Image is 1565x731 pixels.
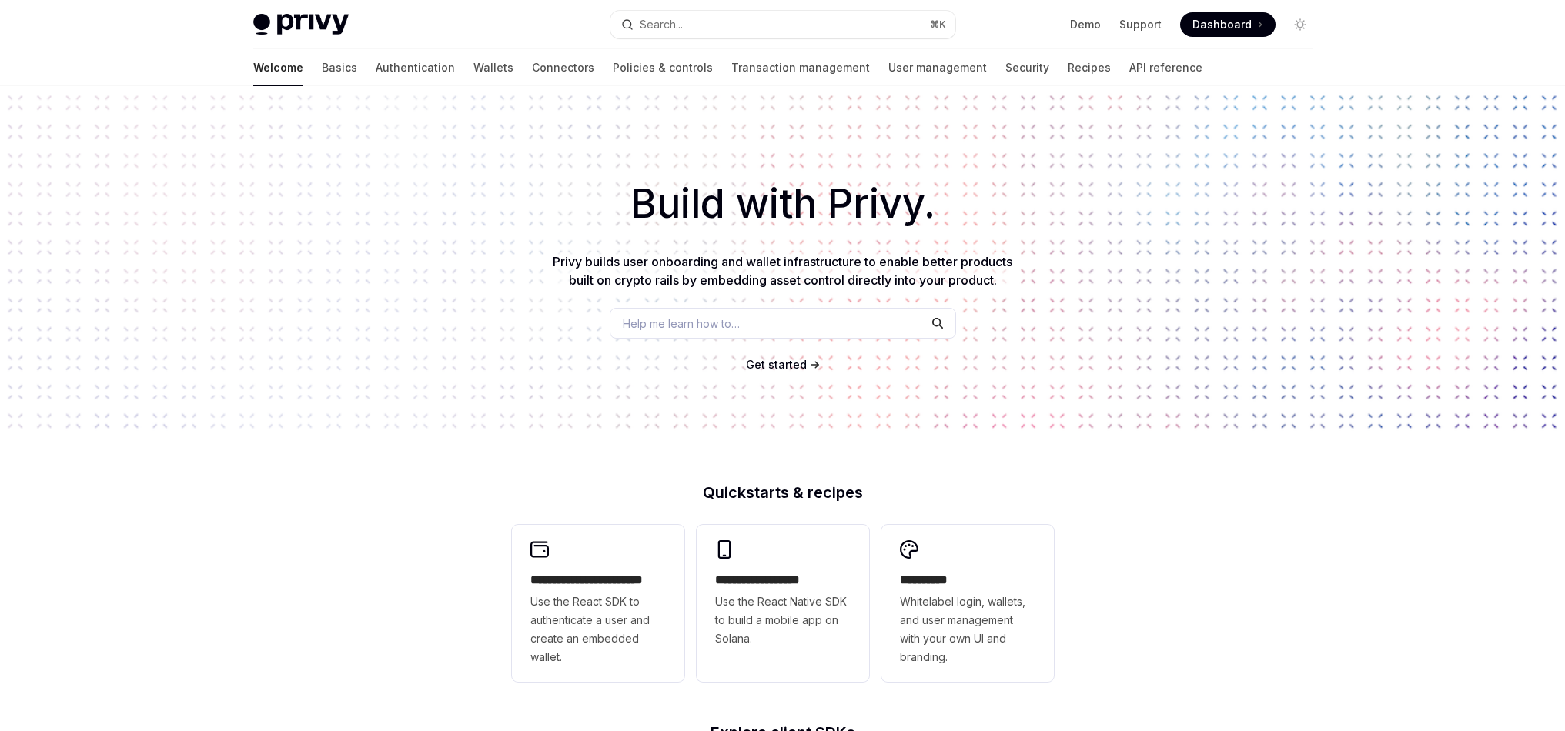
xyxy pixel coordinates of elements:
[1288,12,1313,37] button: Toggle dark mode
[376,49,455,86] a: Authentication
[322,49,357,86] a: Basics
[610,11,955,38] button: Search...⌘K
[553,254,1012,288] span: Privy builds user onboarding and wallet infrastructure to enable better products built on crypto ...
[1119,17,1162,32] a: Support
[1068,49,1111,86] a: Recipes
[512,485,1054,500] h2: Quickstarts & recipes
[613,49,713,86] a: Policies & controls
[888,49,987,86] a: User management
[1129,49,1202,86] a: API reference
[253,14,349,35] img: light logo
[640,15,683,34] div: Search...
[746,357,807,372] a: Get started
[746,358,807,371] span: Get started
[623,315,740,332] span: Help me learn how to…
[1070,17,1101,32] a: Demo
[731,49,870,86] a: Transaction management
[530,592,666,666] span: Use the React SDK to authenticate a user and create an embedded wallet.
[715,592,851,648] span: Use the React Native SDK to build a mobile app on Solana.
[532,49,594,86] a: Connectors
[1180,12,1276,37] a: Dashboard
[253,49,303,86] a: Welcome
[900,592,1035,666] span: Whitelabel login, wallets, and user management with your own UI and branding.
[881,525,1054,682] a: **** *****Whitelabel login, wallets, and user management with your own UI and branding.
[473,49,513,86] a: Wallets
[1192,17,1252,32] span: Dashboard
[697,525,869,682] a: **** **** **** ***Use the React Native SDK to build a mobile app on Solana.
[930,18,946,31] span: ⌘ K
[1005,49,1049,86] a: Security
[25,174,1540,234] h1: Build with Privy.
